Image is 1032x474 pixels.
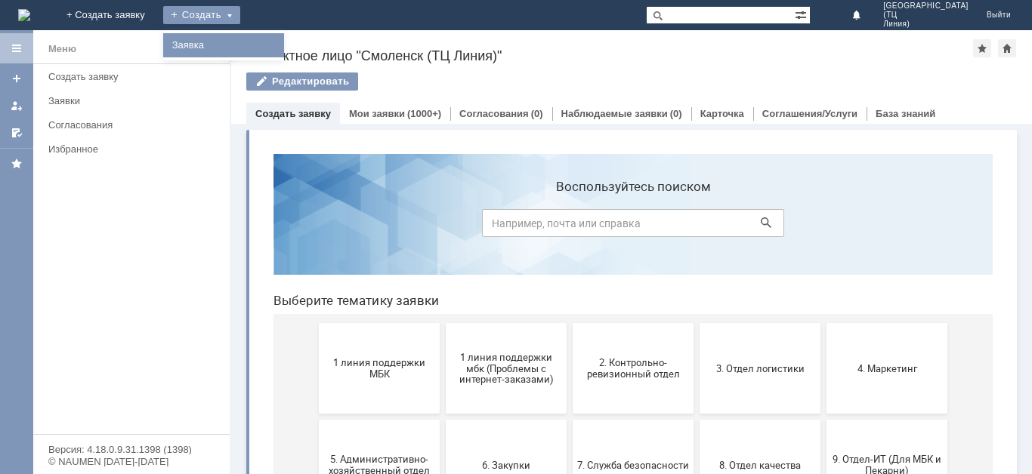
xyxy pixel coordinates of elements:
[18,9,30,21] a: Перейти на домашнюю страницу
[349,108,405,119] a: Мои заявки
[62,414,174,425] span: Бухгалтерия (для мбк)
[48,143,204,155] div: Избранное
[57,181,178,272] button: 1 линия поддержки МБК
[12,151,731,166] header: Выберите тематику заявки
[5,66,29,91] a: Создать заявку
[189,209,301,243] span: 1 линия поддержки мбк (Проблемы с интернет-заказами)
[48,40,76,58] div: Меню
[48,445,215,454] div: Версия: 4.18.0.9.31.1398 (1398)
[255,108,331,119] a: Создать заявку
[443,317,555,328] span: 8. Отдел качества
[5,121,29,145] a: Мои согласования
[166,36,281,54] a: Заявка
[561,108,668,119] a: Наблюдаемые заявки
[565,374,686,465] button: Финансовый отдел
[762,108,857,119] a: Соглашения/Услуги
[48,119,221,131] div: Согласования
[973,39,991,57] div: Добавить в избранное
[184,374,305,465] button: Отдел ИТ (1С)
[316,408,428,431] span: Отдел-ИТ (Битрикс24 и CRM)
[443,220,555,232] span: 3. Отдел логистики
[5,94,29,118] a: Мои заявки
[883,2,969,11] span: [GEOGRAPHIC_DATA]
[311,181,432,272] button: 2. Контрольно-ревизионный отдел
[311,374,432,465] button: Отдел-ИТ (Битрикс24 и CRM)
[42,65,227,88] a: Создать заявку
[531,108,543,119] div: (0)
[57,278,178,368] button: 5. Административно-хозяйственный отдел
[438,374,559,465] button: Отдел-ИТ (Офис)
[883,11,969,20] span: (ТЦ
[565,278,686,368] button: 9. Отдел-ИТ (Для МБК и Пекарни)
[163,6,240,24] div: Создать
[795,7,810,21] span: Расширенный поиск
[62,215,174,238] span: 1 линия поддержки МБК
[42,89,227,112] a: Заявки
[570,220,681,232] span: 4. Маркетинг
[42,113,227,137] a: Согласования
[700,108,744,119] a: Карточка
[18,9,30,21] img: logo
[221,37,523,52] label: Воспользуйтесь поиском
[570,414,681,425] span: Финансовый отдел
[316,215,428,238] span: 2. Контрольно-ревизионный отдел
[570,312,681,334] span: 9. Отдел-ИТ (Для МБК и Пекарни)
[670,108,682,119] div: (0)
[184,278,305,368] button: 6. Закупки
[438,181,559,272] button: 3. Отдел логистики
[48,95,221,106] div: Заявки
[876,108,935,119] a: База знаний
[316,317,428,328] span: 7. Служба безопасности
[184,181,305,272] button: 1 линия поддержки мбк (Проблемы с интернет-заказами)
[998,39,1016,57] div: Сделать домашней страницей
[189,317,301,328] span: 6. Закупки
[48,71,221,82] div: Создать заявку
[246,48,973,63] div: Контактное лицо "Смоленск (ТЦ Линия)"
[48,457,215,466] div: © NAUMEN [DATE]-[DATE]
[883,20,969,29] span: Линия)
[407,108,441,119] div: (1000+)
[62,312,174,334] span: 5. Административно-хозяйственный отдел
[311,278,432,368] button: 7. Служба безопасности
[565,181,686,272] button: 4. Маркетинг
[57,374,178,465] button: Бухгалтерия (для мбк)
[221,67,523,95] input: Например, почта или справка
[443,414,555,425] span: Отдел-ИТ (Офис)
[459,108,529,119] a: Согласования
[189,414,301,425] span: Отдел ИТ (1С)
[438,278,559,368] button: 8. Отдел качества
